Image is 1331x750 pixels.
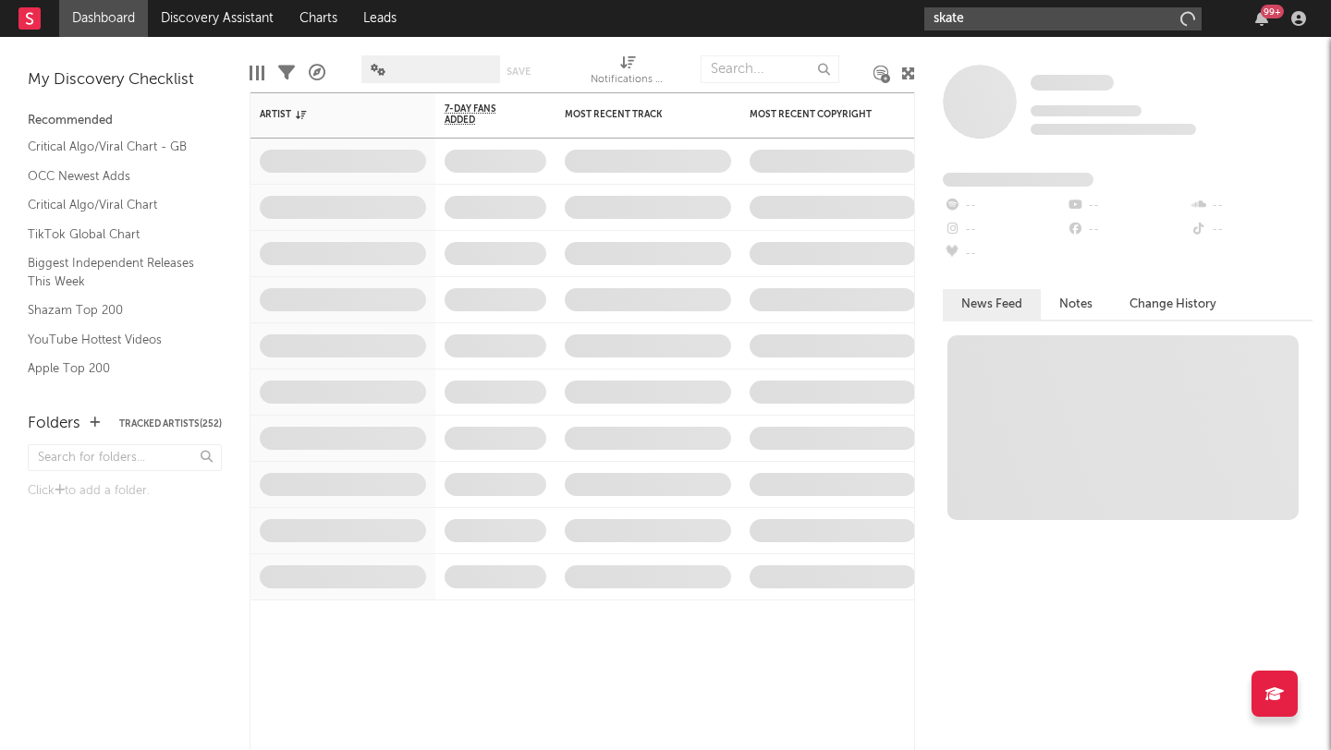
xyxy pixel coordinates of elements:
a: Critical Algo/Viral Chart - GB [28,137,203,157]
div: -- [1066,218,1189,242]
a: YouTube Hottest Videos [28,330,203,350]
a: Some Artist [1031,74,1114,92]
a: OCC Newest Adds [28,166,203,187]
button: Notes [1041,289,1111,320]
a: Biggest Independent Releases This Week [28,253,203,291]
span: 7-Day Fans Added [445,103,519,126]
div: Folders [28,413,80,435]
div: Recommended [28,110,222,132]
input: Search... [701,55,839,83]
div: Edit Columns [250,46,264,100]
div: -- [1066,194,1189,218]
button: Save [507,67,531,77]
div: -- [943,218,1066,242]
a: Apple Top 200 [28,358,203,379]
div: Most Recent Track [565,109,703,120]
a: Critical Algo/Viral Chart [28,195,203,215]
a: Shazam Top 200 [28,300,203,321]
input: Search for artists [924,7,1202,30]
div: -- [1190,218,1313,242]
button: 99+ [1255,11,1268,26]
div: Artist [260,109,398,120]
div: Most Recent Copyright [750,109,888,120]
div: -- [1190,194,1313,218]
div: Filters [278,46,295,100]
span: 0 fans last week [1031,124,1196,135]
a: TikTok Global Chart [28,224,203,245]
div: My Discovery Checklist [28,69,222,91]
button: Change History [1111,289,1235,320]
div: Notifications (Artist) [591,69,665,91]
div: Click to add a folder. [28,480,222,502]
span: Tracking Since: [DATE] [1031,105,1142,116]
input: Search for folders... [28,444,222,471]
button: News Feed [943,289,1041,320]
div: -- [943,194,1066,218]
div: A&R Pipeline [309,46,325,100]
button: Tracked Artists(252) [119,419,222,429]
div: -- [943,242,1066,266]
span: Some Artist [1031,75,1114,91]
div: 99 + [1261,5,1284,18]
span: Fans Added by Platform [943,173,1093,187]
div: Notifications (Artist) [591,46,665,100]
